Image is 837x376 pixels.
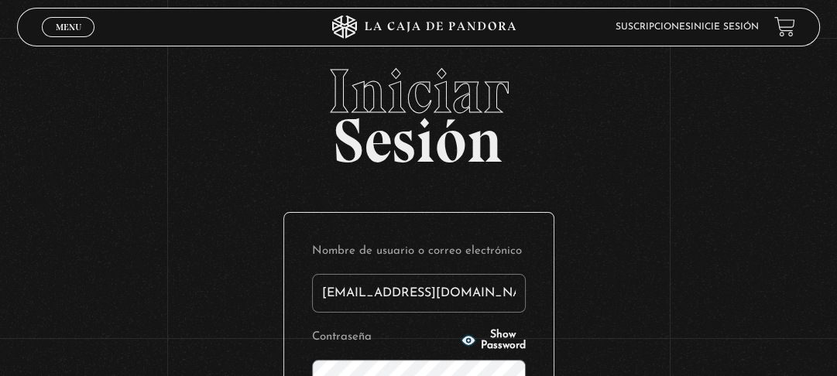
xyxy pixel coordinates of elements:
[481,330,526,351] span: Show Password
[616,22,691,32] a: Suscripciones
[312,241,526,261] label: Nombre de usuario o correo electrónico
[774,16,795,37] a: View your shopping cart
[691,22,759,32] a: Inicie sesión
[56,22,81,32] span: Menu
[312,326,456,347] label: Contraseña
[17,60,821,159] h2: Sesión
[17,60,821,122] span: Iniciar
[50,36,87,46] span: Cerrar
[461,330,526,351] button: Show Password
